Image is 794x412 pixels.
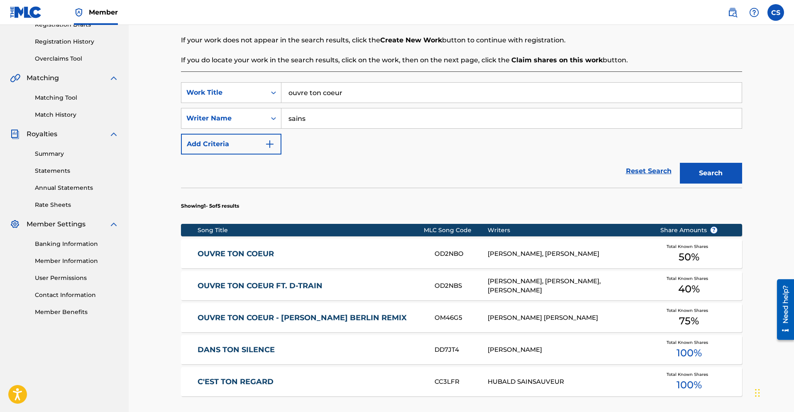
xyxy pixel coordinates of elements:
[35,240,119,248] a: Banking Information
[35,37,119,46] a: Registration History
[35,167,119,175] a: Statements
[10,73,20,83] img: Matching
[181,55,742,65] p: If you do locate your work in the search results, click on the work, then on the next page, click...
[27,73,59,83] span: Matching
[35,257,119,265] a: Member Information
[679,314,699,329] span: 75 %
[667,339,711,346] span: Total Known Shares
[749,7,759,17] img: help
[74,7,84,17] img: Top Rightsholder
[424,226,488,235] div: MLC Song Code
[35,274,119,282] a: User Permissions
[767,4,784,21] div: User Menu
[755,380,760,405] div: Drag
[35,54,119,63] a: Overclaims Tool
[380,36,442,44] strong: Create New Work
[35,291,119,299] a: Contact Information
[35,150,119,158] a: Summary
[35,308,119,316] a: Member Benefits
[186,113,261,123] div: Writer Name
[667,243,711,250] span: Total Known Shares
[660,226,718,235] span: Share Amounts
[488,345,647,355] div: [PERSON_NAME]
[680,163,742,184] button: Search
[35,93,119,102] a: Matching Tool
[679,250,699,265] span: 50 %
[181,202,239,210] p: Showing 1 - 5 of 5 results
[10,129,20,139] img: Royalties
[435,345,488,355] div: DD7JT4
[724,4,741,21] a: Public Search
[10,6,42,18] img: MLC Logo
[667,307,711,314] span: Total Known Shares
[677,378,702,392] span: 100 %
[186,88,261,98] div: Work Title
[35,110,119,119] a: Match History
[109,73,119,83] img: expand
[181,35,742,45] p: If your work does not appear in the search results, click the button to continue with registration.
[181,134,281,154] button: Add Criteria
[711,227,717,233] span: ?
[677,346,702,360] span: 100 %
[198,313,423,323] a: OUVRE TON COEUR - [PERSON_NAME] BERLIN REMIX
[198,345,423,355] a: DANS TON SILENCE
[488,377,647,387] div: HUBALD SAINSAUVEUR
[435,249,488,259] div: OD2NBO
[728,7,738,17] img: search
[678,282,700,297] span: 40 %
[667,275,711,282] span: Total Known Shares
[10,219,20,229] img: Member Settings
[752,372,794,412] iframe: Chat Widget
[109,129,119,139] img: expand
[435,377,488,387] div: CC3LFR
[89,7,118,17] span: Member
[488,277,647,295] div: [PERSON_NAME], [PERSON_NAME], [PERSON_NAME]
[27,129,57,139] span: Royalties
[27,219,86,229] span: Member Settings
[198,226,424,235] div: Song Title
[771,276,794,343] iframe: Resource Center
[35,184,119,192] a: Annual Statements
[265,139,275,149] img: 9d2ae6d4665cec9f34b9.svg
[488,249,647,259] div: [PERSON_NAME], [PERSON_NAME]
[198,281,423,291] a: OUVRE TON COEUR FT. D-TRAIN
[488,313,647,323] div: [PERSON_NAME] [PERSON_NAME]
[435,281,488,291] div: OD2NBS
[181,82,742,188] form: Search Form
[198,249,423,259] a: OUVRE TON COEUR
[35,201,119,209] a: Rate Sheets
[109,219,119,229] img: expand
[667,371,711,378] span: Total Known Shares
[511,56,603,64] strong: Claim shares on this work
[198,377,423,387] a: C'EST TON REGARD
[488,226,647,235] div: Writers
[622,162,676,180] a: Reset Search
[746,4,762,21] div: Help
[435,313,488,323] div: OM46G5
